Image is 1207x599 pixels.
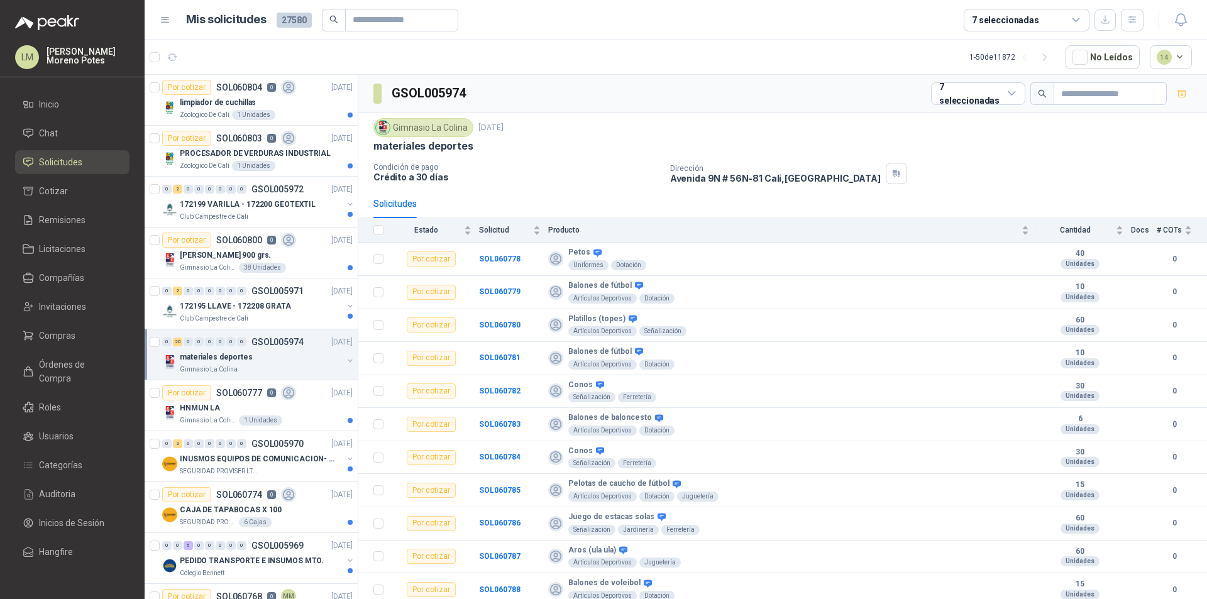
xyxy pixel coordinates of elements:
[479,552,521,561] a: SOL060787
[162,185,172,194] div: 0
[180,212,248,222] p: Club Campestre de Cali
[1066,45,1140,69] button: No Leídos
[479,218,548,243] th: Solicitud
[237,185,246,194] div: 0
[373,197,417,211] div: Solicitudes
[180,365,238,375] p: Gimnasio La Colina
[173,185,182,194] div: 2
[277,13,312,28] span: 27580
[639,294,675,304] div: Dotación
[162,304,177,319] img: Company Logo
[232,110,275,120] div: 1 Unidades
[162,80,211,95] div: Por cotizar
[331,438,353,450] p: [DATE]
[216,388,262,397] p: SOL060777
[1061,556,1100,566] div: Unidades
[376,121,390,135] img: Company Logo
[180,161,229,171] p: Zoologico De Cali
[237,287,246,295] div: 0
[15,482,130,506] a: Auditoria
[15,266,130,290] a: Compañías
[226,185,236,194] div: 0
[180,466,259,476] p: SEGURIDAD PROVISER LTDA
[162,439,172,448] div: 0
[407,417,456,432] div: Por cotizar
[184,541,193,550] div: 5
[407,582,456,597] div: Por cotizar
[162,283,355,324] a: 0 2 0 0 0 0 0 0 GSOL005971[DATE] Company Logo172195 LLAVE - 172208 GRATAClub Campestre de Cali
[972,13,1039,27] div: 7 seleccionadas
[180,517,236,527] p: SEGURIDAD PROVISER LTDA
[1061,424,1100,434] div: Unidades
[15,424,130,448] a: Usuarios
[1037,348,1123,358] b: 10
[226,439,236,448] div: 0
[331,540,353,552] p: [DATE]
[15,45,39,69] div: LM
[329,15,338,24] span: search
[677,492,719,502] div: Juguetería
[180,199,316,211] p: 172199 VARILLA - 172200 GEOTEXTIL
[39,242,85,256] span: Licitaciones
[479,486,521,495] a: SOL060785
[162,334,355,375] a: 0 20 0 0 0 0 0 0 GSOL005974[DATE] Company Logomateriales deportesGimnasio La Colina
[173,338,182,346] div: 20
[479,255,521,263] b: SOL060778
[331,82,353,94] p: [DATE]
[39,155,82,169] span: Solicitudes
[15,237,130,261] a: Licitaciones
[373,163,660,172] p: Condición de pago
[618,392,656,402] div: Ferretería
[15,324,130,348] a: Compras
[1037,448,1123,458] b: 30
[568,326,637,336] div: Artículos Deportivos
[1037,414,1123,424] b: 6
[180,453,336,465] p: INUSMOS EQUIPOS DE COMUNICACION- DGP 8550
[251,541,304,550] p: GSOL005969
[568,347,632,357] b: Balones de fútbol
[1037,282,1123,292] b: 10
[1131,218,1157,243] th: Docs
[15,395,130,419] a: Roles
[479,387,521,395] a: SOL060782
[391,226,461,234] span: Estado
[180,314,248,324] p: Club Campestre de Cali
[1157,419,1192,431] b: 0
[180,351,253,363] p: materiales deportes
[162,338,172,346] div: 0
[548,226,1019,234] span: Producto
[407,483,456,498] div: Por cotizar
[162,354,177,370] img: Company Logo
[1061,358,1100,368] div: Unidades
[39,271,84,285] span: Compañías
[162,287,172,295] div: 0
[1157,319,1192,331] b: 0
[184,439,193,448] div: 0
[205,287,214,295] div: 0
[216,490,262,499] p: SOL060774
[1157,485,1192,497] b: 0
[479,519,521,527] b: SOL060786
[145,482,358,533] a: Por cotizarSOL0607740[DATE] Company LogoCAJA DE TAPABOCAS X 100SEGURIDAD PROVISER LTDA6 Cajas
[186,11,267,29] h1: Mis solicitudes
[1038,89,1047,98] span: search
[373,172,660,182] p: Crédito a 30 días
[180,568,224,578] p: Colegio Bennett
[251,338,304,346] p: GSOL005974
[568,294,637,304] div: Artículos Deportivos
[568,446,593,456] b: Conos
[1061,524,1100,534] div: Unidades
[1037,316,1123,326] b: 60
[162,253,177,268] img: Company Logo
[180,263,236,273] p: Gimnasio La Colina
[568,492,637,502] div: Artículos Deportivos
[331,387,353,399] p: [DATE]
[1061,457,1100,467] div: Unidades
[180,250,271,261] p: [PERSON_NAME] 900 grs.
[391,218,479,243] th: Estado
[194,287,204,295] div: 0
[194,541,204,550] div: 0
[568,479,670,489] b: Pelotas de caucho de fútbol
[331,133,353,145] p: [DATE]
[479,321,521,329] b: SOL060780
